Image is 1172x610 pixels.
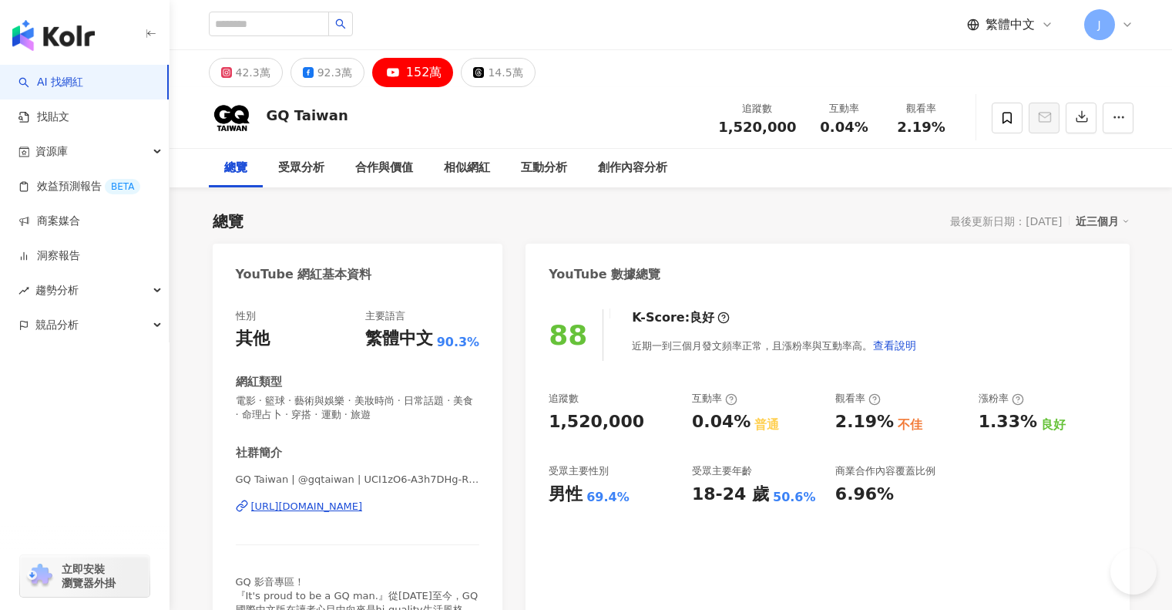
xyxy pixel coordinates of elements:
div: 42.3萬 [236,62,270,83]
span: 資源庫 [35,134,68,169]
a: 效益預測報告BETA [18,179,140,194]
div: 追蹤數 [718,101,796,116]
span: search [335,19,346,29]
div: 繁體中文 [365,327,433,351]
div: 不佳 [898,416,922,433]
div: 18-24 歲 [692,483,769,507]
div: 受眾分析 [278,159,324,177]
div: 69.4% [586,489,630,506]
span: 競品分析 [35,308,79,342]
div: 社群簡介 [236,445,282,461]
div: [URL][DOMAIN_NAME] [251,500,363,514]
span: 90.3% [437,334,480,351]
div: GQ Taiwan [267,106,348,125]
a: [URL][DOMAIN_NAME] [236,500,480,514]
img: KOL Avatar [209,95,255,141]
div: 50.6% [773,489,816,506]
div: 良好 [1041,416,1066,433]
a: 找貼文 [18,110,69,125]
button: 152萬 [372,58,454,87]
div: 1,520,000 [549,410,644,434]
span: 立即安裝 瀏覽器外掛 [62,562,116,590]
div: 互動分析 [521,159,567,177]
div: 其他 [236,327,270,351]
a: 商案媒合 [18,214,80,229]
div: 0.04% [692,410,751,434]
div: 合作與價值 [355,159,413,177]
div: 商業合作內容覆蓋比例 [835,464,935,478]
button: 查看說明 [872,330,917,361]
div: 網紅類型 [236,374,282,390]
div: 1.33% [979,410,1037,434]
div: YouTube 網紅基本資料 [236,266,372,283]
div: 2.19% [835,410,894,434]
div: 92.3萬 [317,62,352,83]
div: 觀看率 [835,392,881,406]
div: 性別 [236,309,256,323]
a: searchAI 找網紅 [18,75,83,90]
div: 近三個月 [1076,211,1130,231]
span: GQ Taiwan | @gqtaiwan | UCI1zO6-A3h7DHg-R_x34vLg [236,473,480,487]
span: rise [18,285,29,296]
div: 男性 [549,483,583,507]
div: 追蹤數 [549,392,579,406]
span: 繁體中文 [986,16,1035,33]
div: 總覽 [213,211,243,232]
div: 受眾主要年齡 [692,464,752,478]
a: chrome extension立即安裝 瀏覽器外掛 [20,555,149,597]
div: 88 [549,319,587,351]
span: J [1097,16,1100,33]
div: 普通 [754,416,779,433]
button: 14.5萬 [461,58,535,87]
div: K-Score : [632,309,730,326]
span: 趨勢分析 [35,273,79,308]
span: 電影 · 籃球 · 藝術與娛樂 · 美妝時尚 · 日常話題 · 美食 · 命理占卜 · 穿搭 · 運動 · 旅遊 [236,394,480,422]
div: 總覽 [224,159,247,177]
div: 相似網紅 [444,159,490,177]
div: 14.5萬 [488,62,522,83]
button: 42.3萬 [209,58,283,87]
div: 觀看率 [892,101,951,116]
a: 洞察報告 [18,248,80,264]
div: 互動率 [815,101,874,116]
img: logo [12,20,95,51]
button: 92.3萬 [290,58,364,87]
div: 創作內容分析 [598,159,667,177]
div: 漲粉率 [979,392,1024,406]
div: 良好 [690,309,714,326]
div: 主要語言 [365,309,405,323]
div: 近期一到三個月發文頻率正常，且漲粉率與互動率高。 [632,330,917,361]
span: 2.19% [897,120,945,135]
iframe: Help Scout Beacon - Open [1110,548,1157,595]
img: chrome extension [25,564,55,588]
span: 1,520,000 [718,119,796,135]
div: YouTube 數據總覽 [549,266,660,283]
span: 0.04% [820,120,868,135]
div: 最後更新日期：[DATE] [950,215,1062,227]
div: 受眾主要性別 [549,464,609,478]
div: 6.96% [835,483,894,507]
span: 查看說明 [873,339,916,352]
div: 152萬 [406,62,442,83]
div: 互動率 [692,392,737,406]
